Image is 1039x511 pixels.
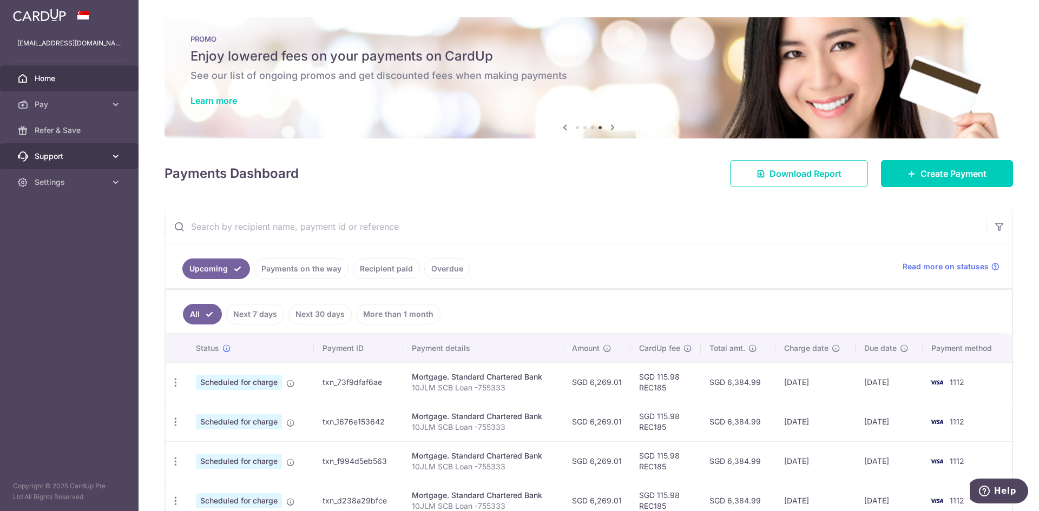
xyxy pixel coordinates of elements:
span: Settings [35,177,106,188]
td: [DATE] [856,441,923,481]
span: 1112 [950,417,964,426]
td: [DATE] [775,402,856,441]
span: Support [35,151,106,162]
span: Amount [572,343,600,354]
a: All [183,304,222,324]
p: PROMO [190,35,987,43]
a: More than 1 month [356,304,440,324]
p: 10JLM SCB Loan -755333 [412,422,555,433]
input: Search by recipient name, payment id or reference [165,209,987,244]
span: Pay [35,99,106,110]
p: [EMAIL_ADDRESS][DOMAIN_NAME] [17,38,121,49]
span: 1112 [950,456,964,466]
a: Read more on statuses [903,261,999,272]
td: SGD 115.98 REC185 [630,362,701,402]
span: Scheduled for charge [196,493,282,508]
a: Upcoming [182,258,250,279]
th: Payment ID [314,334,403,362]
span: 1112 [950,377,964,387]
td: txn_73f9dfaf6ae [314,362,403,402]
img: Bank Card [926,494,948,507]
span: Due date [864,343,897,354]
th: Payment details [403,334,564,362]
span: Read more on statuses [903,261,989,272]
span: Charge date [784,343,828,354]
span: Create Payment [920,167,987,180]
td: [DATE] [775,441,856,481]
td: SGD 115.98 REC185 [630,441,701,481]
p: 10JLM SCB Loan -755333 [412,382,555,393]
span: 1112 [950,496,964,505]
a: Recipient paid [353,258,420,279]
a: Next 7 days [226,304,284,324]
span: Scheduled for charge [196,454,282,469]
p: 10JLM SCB Loan -755333 [412,461,555,472]
span: Total amt. [709,343,745,354]
h5: Enjoy lowered fees on your payments on CardUp [190,48,987,65]
a: Learn more [190,95,237,106]
div: Mortgage. Standard Chartered Bank [412,411,555,422]
h4: Payments Dashboard [165,164,299,183]
img: Bank Card [926,376,948,389]
td: SGD 6,384.99 [701,441,775,481]
img: CardUp [13,9,66,22]
a: Create Payment [881,160,1013,187]
a: Next 30 days [288,304,352,324]
span: Download Report [770,167,841,180]
iframe: Opens a widget where you can find more information [970,479,1028,506]
td: SGD 6,269.01 [563,362,630,402]
a: Payments on the way [254,258,348,279]
span: Refer & Save [35,125,106,136]
td: txn_f994d5eb563 [314,441,403,481]
td: [DATE] [856,402,923,441]
td: txn_1676e153642 [314,402,403,441]
span: Home [35,73,106,84]
div: Mortgage. Standard Chartered Bank [412,490,555,501]
img: Latest Promos banner [165,17,1013,138]
span: Scheduled for charge [196,414,282,429]
h6: See our list of ongoing promos and get discounted fees when making payments [190,69,987,82]
img: Bank Card [926,415,948,428]
a: Overdue [424,258,470,279]
td: SGD 6,269.01 [563,402,630,441]
span: Scheduled for charge [196,375,282,390]
td: [DATE] [856,362,923,402]
td: SGD 6,269.01 [563,441,630,481]
a: Download Report [730,160,868,187]
div: Mortgage. Standard Chartered Bank [412,450,555,461]
td: SGD 6,384.99 [701,402,775,441]
span: Status [196,343,219,354]
td: SGD 115.98 REC185 [630,402,701,441]
span: CardUp fee [639,343,680,354]
td: SGD 6,384.99 [701,362,775,402]
div: Mortgage. Standard Chartered Bank [412,371,555,382]
td: [DATE] [775,362,856,402]
img: Bank Card [926,455,948,468]
th: Payment method [923,334,1012,362]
